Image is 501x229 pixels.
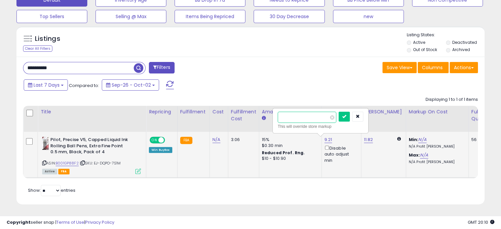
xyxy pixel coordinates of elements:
div: Markup on Cost [409,108,466,115]
div: Displaying 1 to 1 of 1 items [426,97,478,103]
button: Sep-26 - Oct-02 [102,79,159,91]
button: Save View [382,62,417,73]
a: 11.82 [364,136,373,143]
span: ON [150,137,158,143]
img: 41caGqSof0L._SL40_.jpg [42,137,49,150]
span: OFF [164,137,175,143]
b: Min: [409,136,419,143]
div: Win BuyBox [149,147,172,153]
button: Actions [450,62,478,73]
small: FBA [180,137,192,144]
div: Fulfillment [180,108,207,115]
div: Fulfillment Cost [231,108,256,122]
span: | SKU: EJ-DQPO-7S1M [80,160,121,166]
label: Active [413,40,425,45]
div: Title [41,108,143,115]
label: Archived [452,47,470,52]
div: seller snap | | [7,219,114,226]
div: 15% [262,137,317,143]
small: Amazon Fees. [262,115,266,121]
a: N/A [418,136,426,143]
div: 3.06 [231,137,254,143]
div: Disable auto adjust min [324,144,356,163]
span: Compared to: [69,82,99,89]
span: Show: entries [28,187,75,193]
button: Selling @ Max [96,10,166,23]
div: $0.30 min [262,143,317,149]
div: 56 [471,137,492,143]
button: Top Sellers [16,10,87,23]
b: Max: [409,152,420,158]
div: [PERSON_NAME] [364,108,403,115]
button: Filters [149,62,175,73]
span: FBA [58,169,70,174]
div: Amazon Fees [262,108,319,115]
button: new [333,10,404,23]
th: The percentage added to the cost of goods (COGS) that forms the calculator for Min & Max prices. [406,106,468,132]
span: Columns [422,64,443,71]
a: Privacy Policy [85,219,114,225]
button: 30 Day Decrease [254,10,324,23]
div: Repricing [149,108,175,115]
b: Pilot, Precise V5, Capped Liquid Ink Rolling Ball Pens, Extra Fine Point 0.5 mm, Black, Pack of 4 [50,137,130,157]
a: B001GP88F2 [56,160,79,166]
div: ASIN: [42,137,141,173]
div: $10 - $10.90 [262,156,317,161]
b: Reduced Prof. Rng. [262,150,305,156]
span: 2025-10-10 20:10 GMT [468,219,494,225]
a: Terms of Use [56,219,84,225]
span: Last 7 Days [34,82,60,88]
button: Items Being Repriced [175,10,245,23]
p: N/A Profit [PERSON_NAME] [409,160,463,164]
p: N/A Profit [PERSON_NAME] [409,144,463,149]
span: All listings currently available for purchase on Amazon [42,169,57,174]
a: 9.21 [324,136,332,143]
strong: Copyright [7,219,31,225]
div: Fulfillable Quantity [471,108,494,122]
h5: Listings [35,34,60,43]
div: Cost [212,108,225,115]
button: Columns [418,62,449,73]
label: Deactivated [452,40,477,45]
div: Clear All Filters [23,45,52,52]
label: Out of Stock [413,47,437,52]
p: Listing States: [407,32,485,38]
span: Sep-26 - Oct-02 [112,82,151,88]
a: N/A [212,136,220,143]
button: Last 7 Days [24,79,68,91]
div: This will override store markup [278,123,363,130]
a: N/A [420,152,428,158]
